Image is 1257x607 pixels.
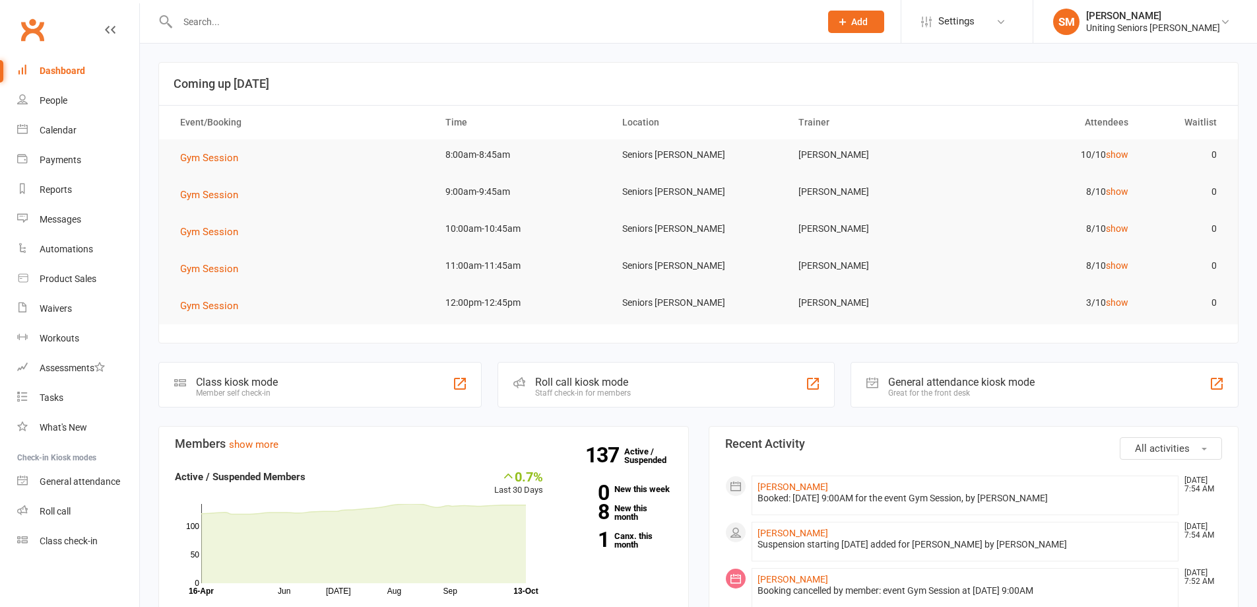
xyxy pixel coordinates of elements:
strong: 137 [585,445,624,465]
strong: 1 [563,530,609,550]
span: Gym Session [180,226,238,238]
td: 0 [1140,250,1229,281]
a: show [1106,223,1128,234]
td: 12:00pm-12:45pm [434,287,610,318]
a: Roll call [17,497,139,526]
a: Waivers [17,294,139,324]
th: Time [434,106,610,139]
div: Roll call kiosk mode [535,376,631,388]
th: Trainer [787,106,963,139]
td: 11:00am-11:45am [434,250,610,281]
th: Waitlist [1140,106,1229,139]
th: Attendees [963,106,1140,139]
a: Assessments [17,353,139,383]
span: All activities [1135,443,1190,454]
button: Gym Session [180,187,247,203]
span: Settings [938,7,975,36]
div: People [40,95,67,106]
div: What's New [40,422,87,433]
td: 8:00am-8:45am [434,139,610,170]
div: Booked: [DATE] 9:00AM for the event Gym Session, by [PERSON_NAME] [757,493,1173,504]
td: 0 [1140,176,1229,207]
div: Class kiosk mode [196,376,278,388]
div: Booking cancelled by member: event Gym Session at [DATE] 9:00AM [757,585,1173,596]
td: [PERSON_NAME] [787,287,963,318]
div: SM [1053,9,1080,35]
strong: 0 [563,483,609,503]
a: Calendar [17,116,139,145]
span: Gym Session [180,263,238,275]
td: 0 [1140,287,1229,318]
td: [PERSON_NAME] [787,139,963,170]
div: Messages [40,214,81,225]
div: Roll call [40,506,71,517]
h3: Recent Activity [725,437,1223,450]
button: Gym Session [180,224,247,240]
a: 137Active / Suspended [624,437,682,474]
a: Automations [17,234,139,264]
a: show more [229,439,278,450]
button: Gym Session [180,150,247,166]
td: [PERSON_NAME] [787,250,963,281]
td: 10:00am-10:45am [434,213,610,244]
a: Clubworx [16,13,49,46]
a: [PERSON_NAME] [757,482,828,492]
td: [PERSON_NAME] [787,176,963,207]
div: Assessments [40,363,105,373]
a: [PERSON_NAME] [757,528,828,538]
div: General attendance kiosk mode [888,376,1035,388]
button: Gym Session [180,261,247,277]
button: Add [828,11,884,33]
a: General attendance kiosk mode [17,467,139,497]
a: What's New [17,413,139,443]
a: Dashboard [17,56,139,86]
td: [PERSON_NAME] [787,213,963,244]
div: 0.7% [494,469,543,483]
td: 3/10 [963,287,1140,318]
a: Class kiosk mode [17,526,139,556]
div: Suspension starting [DATE] added for [PERSON_NAME] by [PERSON_NAME] [757,539,1173,550]
td: Seniors [PERSON_NAME] [610,176,787,207]
td: Seniors [PERSON_NAME] [610,213,787,244]
div: Last 30 Days [494,469,543,497]
div: Waivers [40,303,72,314]
time: [DATE] 7:54 AM [1178,522,1221,540]
div: Payments [40,155,81,165]
h3: Members [175,437,672,450]
a: show [1106,149,1128,160]
th: Location [610,106,787,139]
div: Reports [40,184,72,195]
div: Staff check-in for members [535,388,631,398]
div: Calendar [40,125,77,135]
a: Product Sales [17,264,139,294]
a: 1Canx. this month [563,532,672,549]
div: Member self check-in [196,388,278,398]
button: Gym Session [180,298,247,314]
td: 10/10 [963,139,1140,170]
div: [PERSON_NAME] [1086,10,1220,22]
a: Reports [17,175,139,205]
td: 8/10 [963,213,1140,244]
a: show [1106,297,1128,308]
a: 0New this week [563,485,672,493]
div: General attendance [40,476,120,487]
td: 8/10 [963,176,1140,207]
td: 8/10 [963,250,1140,281]
button: All activities [1120,437,1222,460]
span: Gym Session [180,189,238,201]
div: Workouts [40,333,79,343]
td: 0 [1140,213,1229,244]
a: People [17,86,139,116]
a: show [1106,260,1128,271]
td: 0 [1140,139,1229,170]
th: Event/Booking [168,106,434,139]
a: show [1106,186,1128,197]
a: Tasks [17,383,139,413]
a: Workouts [17,324,139,353]
td: Seniors [PERSON_NAME] [610,250,787,281]
strong: 8 [563,502,609,522]
time: [DATE] 7:52 AM [1178,569,1221,586]
td: Seniors [PERSON_NAME] [610,287,787,318]
span: Gym Session [180,152,238,164]
span: Gym Session [180,300,238,312]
